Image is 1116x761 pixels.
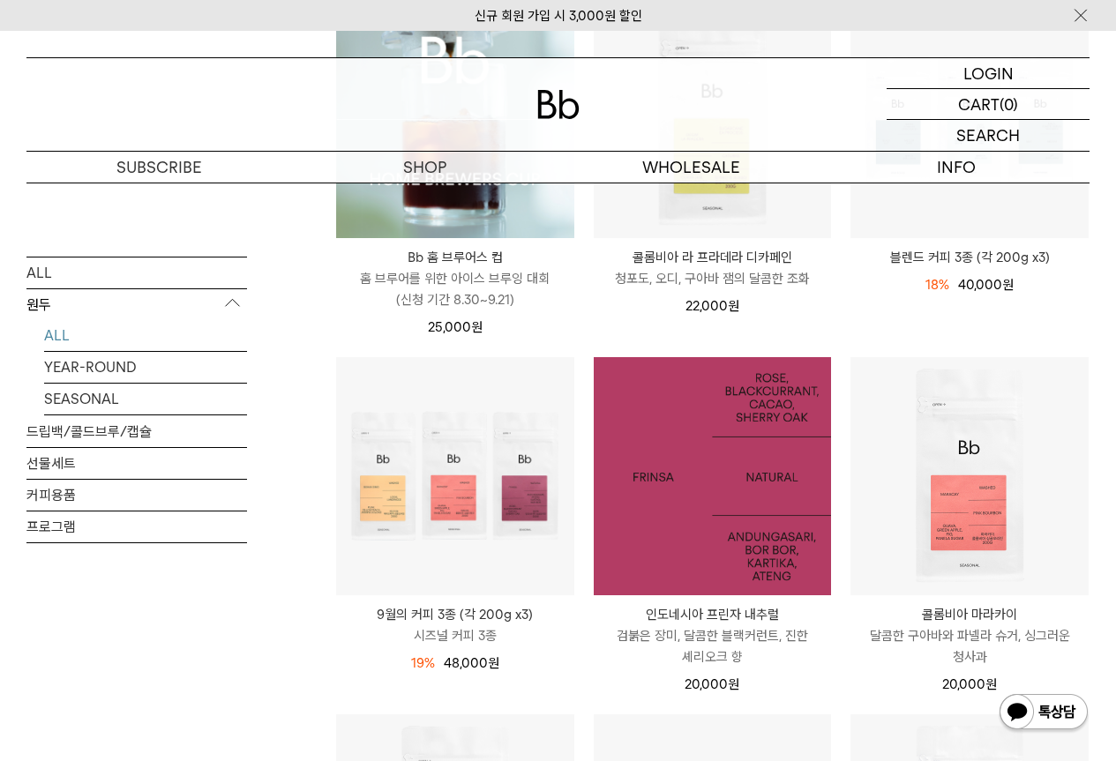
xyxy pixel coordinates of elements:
[26,511,247,541] a: 프로그램
[26,415,247,446] a: 드립백/콜드브루/캡슐
[958,89,1000,119] p: CART
[336,604,574,646] a: 9월의 커피 3종 (각 200g x3) 시즈널 커피 3종
[26,152,292,183] a: SUBSCRIBE
[1002,277,1014,293] span: 원
[594,247,832,289] a: 콜롬비아 라 프라데라 디카페인 청포도, 오디, 구아바 잼의 달콤한 조화
[850,357,1089,595] img: 콜롬비아 마라카이
[336,625,574,646] p: 시즈널 커피 3종
[471,319,483,335] span: 원
[336,604,574,625] p: 9월의 커피 3종 (각 200g x3)
[685,298,739,314] span: 22,000
[824,152,1090,183] p: INFO
[537,90,580,119] img: 로고
[444,655,499,671] span: 48,000
[728,676,739,692] span: 원
[336,357,574,595] img: 9월의 커피 3종 (각 200g x3)
[336,247,574,310] a: Bb 홈 브루어스 컵 홈 브루어를 위한 아이스 브루잉 대회(신청 기간 8.30~9.21)
[925,274,949,295] div: 18%
[594,357,832,595] img: 1000000483_add2_080.jpg
[558,152,824,183] p: WHOLESALE
[850,604,1089,625] p: 콜롬비아 마라카이
[850,625,1089,668] p: 달콤한 구아바와 파넬라 슈거, 싱그러운 청사과
[1000,89,1018,119] p: (0)
[850,247,1089,268] a: 블렌드 커피 3종 (각 200g x3)
[985,676,997,692] span: 원
[594,247,832,268] p: 콜롬비아 라 프라데라 디카페인
[44,351,247,382] a: YEAR-ROUND
[488,655,499,671] span: 원
[594,604,832,625] p: 인도네시아 프린자 내추럴
[292,152,558,183] a: SHOP
[956,120,1020,151] p: SEARCH
[594,357,832,595] a: 인도네시아 프린자 내추럴
[850,604,1089,668] a: 콜롬비아 마라카이 달콤한 구아바와 파넬라 슈거, 싱그러운 청사과
[411,653,435,674] div: 19%
[887,58,1090,89] a: LOGIN
[887,89,1090,120] a: CART (0)
[44,319,247,350] a: ALL
[942,676,997,692] span: 20,000
[428,319,483,335] span: 25,000
[685,676,739,692] span: 20,000
[26,479,247,510] a: 커피용품
[26,447,247,478] a: 선물세트
[26,288,247,320] p: 원두
[336,268,574,310] p: 홈 브루어를 위한 아이스 브루잉 대회 (신청 기간 8.30~9.21)
[594,268,832,289] p: 청포도, 오디, 구아바 잼의 달콤한 조화
[44,383,247,414] a: SEASONAL
[594,625,832,668] p: 검붉은 장미, 달콤한 블랙커런트, 진한 셰리오크 향
[475,8,642,24] a: 신규 회원 가입 시 3,000원 할인
[26,257,247,287] a: ALL
[336,247,574,268] p: Bb 홈 브루어스 컵
[728,298,739,314] span: 원
[958,277,1014,293] span: 40,000
[594,604,832,668] a: 인도네시아 프린자 내추럴 검붉은 장미, 달콤한 블랙커런트, 진한 셰리오크 향
[998,692,1090,735] img: 카카오톡 채널 1:1 채팅 버튼
[963,58,1014,88] p: LOGIN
